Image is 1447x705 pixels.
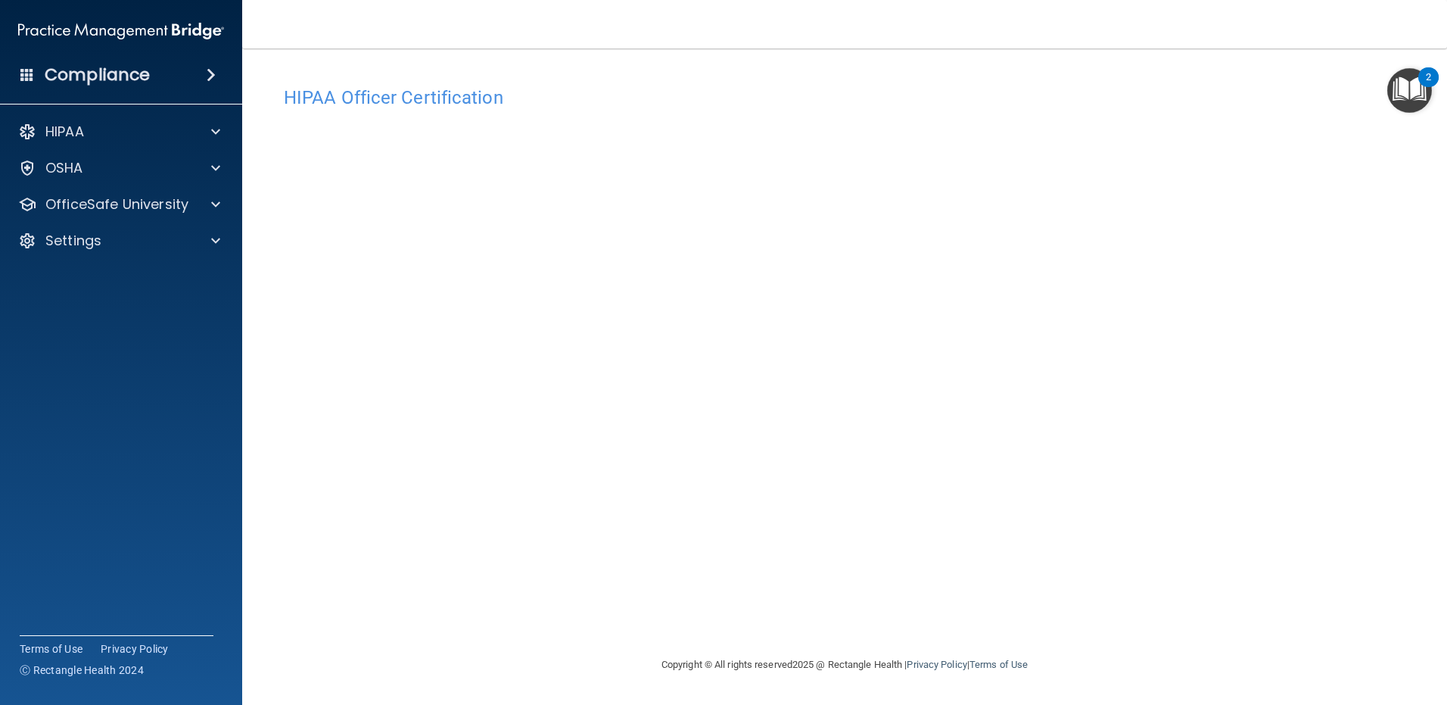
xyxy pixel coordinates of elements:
[18,195,220,214] a: OfficeSafe University
[20,663,144,678] span: Ⓒ Rectangle Health 2024
[1185,597,1429,658] iframe: Drift Widget Chat Controller
[45,159,83,177] p: OSHA
[45,195,188,214] p: OfficeSafe University
[284,116,1405,608] iframe: hipaa-training
[907,659,966,670] a: Privacy Policy
[969,659,1028,670] a: Terms of Use
[18,232,220,250] a: Settings
[45,64,150,86] h4: Compliance
[101,641,169,657] a: Privacy Policy
[1387,68,1432,113] button: Open Resource Center, 2 new notifications
[20,641,82,657] a: Terms of Use
[45,232,101,250] p: Settings
[568,641,1121,689] div: Copyright © All rights reserved 2025 @ Rectangle Health | |
[18,123,220,141] a: HIPAA
[1426,77,1431,97] div: 2
[18,159,220,177] a: OSHA
[45,123,84,141] p: HIPAA
[18,16,224,46] img: PMB logo
[284,88,1405,108] h4: HIPAA Officer Certification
